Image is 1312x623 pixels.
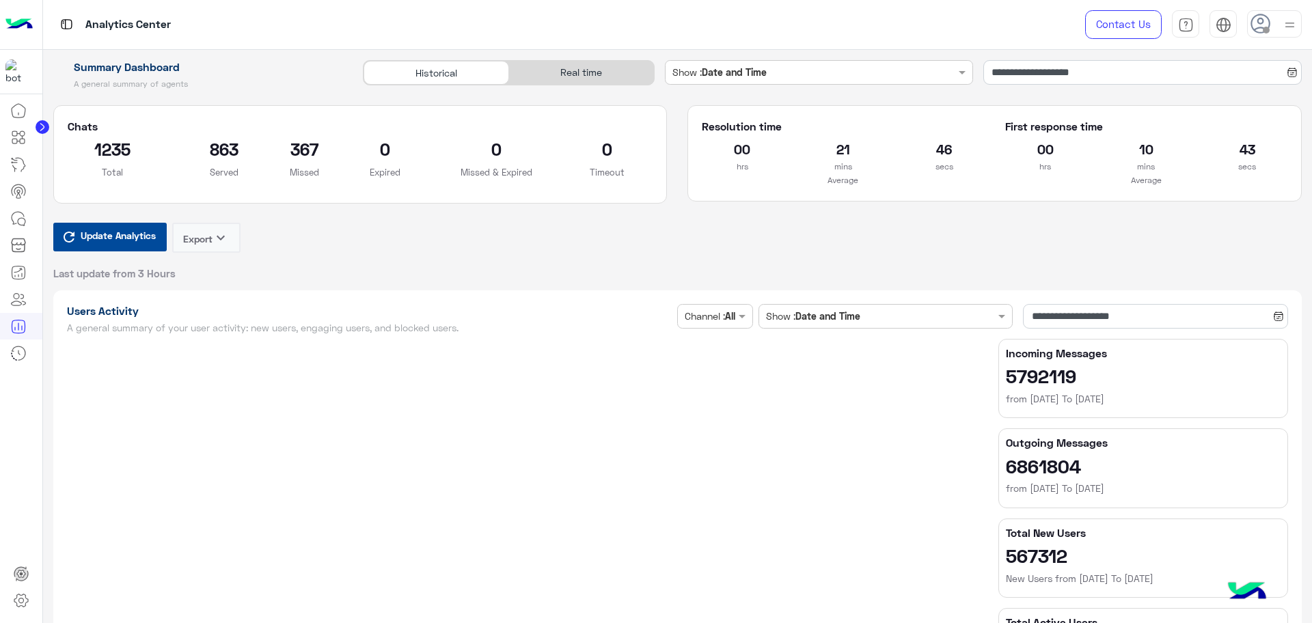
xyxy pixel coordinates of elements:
[340,165,430,179] p: Expired
[1006,436,1281,449] h5: Outgoing Messages
[5,10,33,39] img: Logo
[68,138,159,160] h2: 1235
[1005,120,1287,133] h5: First response time
[58,16,75,33] img: tab
[213,230,229,246] i: keyboard_arrow_down
[702,160,782,174] p: hrs
[53,266,176,280] span: Last update from 3 Hours
[1106,160,1186,174] p: mins
[53,60,348,74] h1: Summary Dashboard
[1006,544,1281,566] h2: 567312
[1006,526,1281,540] h5: Total New Users
[562,138,653,160] h2: 0
[702,120,984,133] h5: Resolution time
[1223,568,1271,616] img: hulul-logo.png
[803,138,884,160] h2: 21
[509,61,654,85] div: Real time
[364,61,508,85] div: Historical
[1006,482,1281,495] h6: from [DATE] To [DATE]
[68,165,159,179] p: Total
[562,165,653,179] p: Timeout
[1006,572,1281,585] h6: New Users from [DATE] To [DATE]
[803,160,884,174] p: mins
[5,59,30,84] img: 1403182699927242
[904,138,985,160] h2: 46
[1172,10,1199,39] a: tab
[904,160,985,174] p: secs
[1006,392,1281,406] h6: from [DATE] To [DATE]
[1005,174,1287,187] p: Average
[67,304,672,318] h1: Users Activity
[172,223,241,253] button: Exportkeyboard_arrow_down
[1178,17,1194,33] img: tab
[1207,160,1287,174] p: secs
[1281,16,1298,33] img: profile
[1006,365,1281,387] h2: 5792119
[451,165,542,179] p: Missed & Expired
[1005,160,1086,174] p: hrs
[451,138,542,160] h2: 0
[178,165,269,179] p: Served
[290,138,319,160] h2: 367
[85,16,171,34] p: Analytics Center
[1006,455,1281,477] h2: 6861804
[1106,138,1186,160] h2: 10
[702,138,782,160] h2: 00
[67,322,672,333] h5: A general summary of your user activity: new users, engaging users, and blocked users.
[340,138,430,160] h2: 0
[702,174,984,187] p: Average
[77,226,159,245] span: Update Analytics
[53,223,167,251] button: Update Analytics
[1085,10,1162,39] a: Contact Us
[178,138,269,160] h2: 863
[1006,346,1281,360] h5: Incoming Messages
[1005,138,1086,160] h2: 00
[290,165,319,179] p: Missed
[68,120,653,133] h5: Chats
[1207,138,1287,160] h2: 43
[1216,17,1231,33] img: tab
[53,79,348,89] h5: A general summary of agents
